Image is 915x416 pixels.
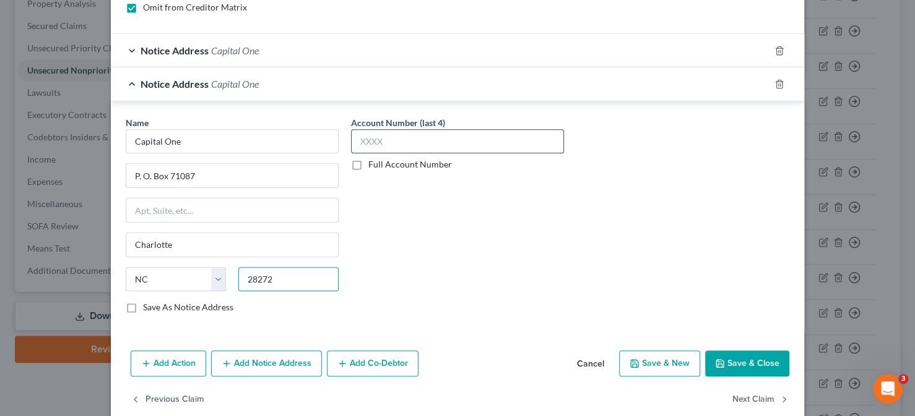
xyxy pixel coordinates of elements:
button: Add Co-Debtor [327,350,418,376]
input: Enter zip.. [238,267,339,292]
input: Apt, Suite, etc... [126,198,338,222]
button: Save & Close [705,350,789,376]
span: Capital One [211,45,259,56]
input: XXXX [351,129,564,154]
input: Enter city... [126,233,338,257]
button: Add Notice Address [211,350,322,376]
input: Search by name... [126,129,339,154]
span: Notice Address [141,78,209,90]
span: Capital One [211,78,259,90]
button: Save & New [619,350,700,376]
span: Name [126,117,149,128]
label: Account Number (last 4) [351,116,445,129]
button: Add Action [131,350,206,376]
input: Enter address... [126,164,338,187]
button: Next Claim [732,386,789,412]
span: Notice Address [141,45,209,56]
iframe: Intercom live chat [873,374,903,404]
label: Full Account Number [368,158,452,171]
span: Omit from Creditor Matrix [143,2,247,12]
label: Save As Notice Address [143,301,233,313]
span: 3 [898,374,908,384]
button: Cancel [567,352,614,376]
button: Previous Claim [131,386,204,412]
